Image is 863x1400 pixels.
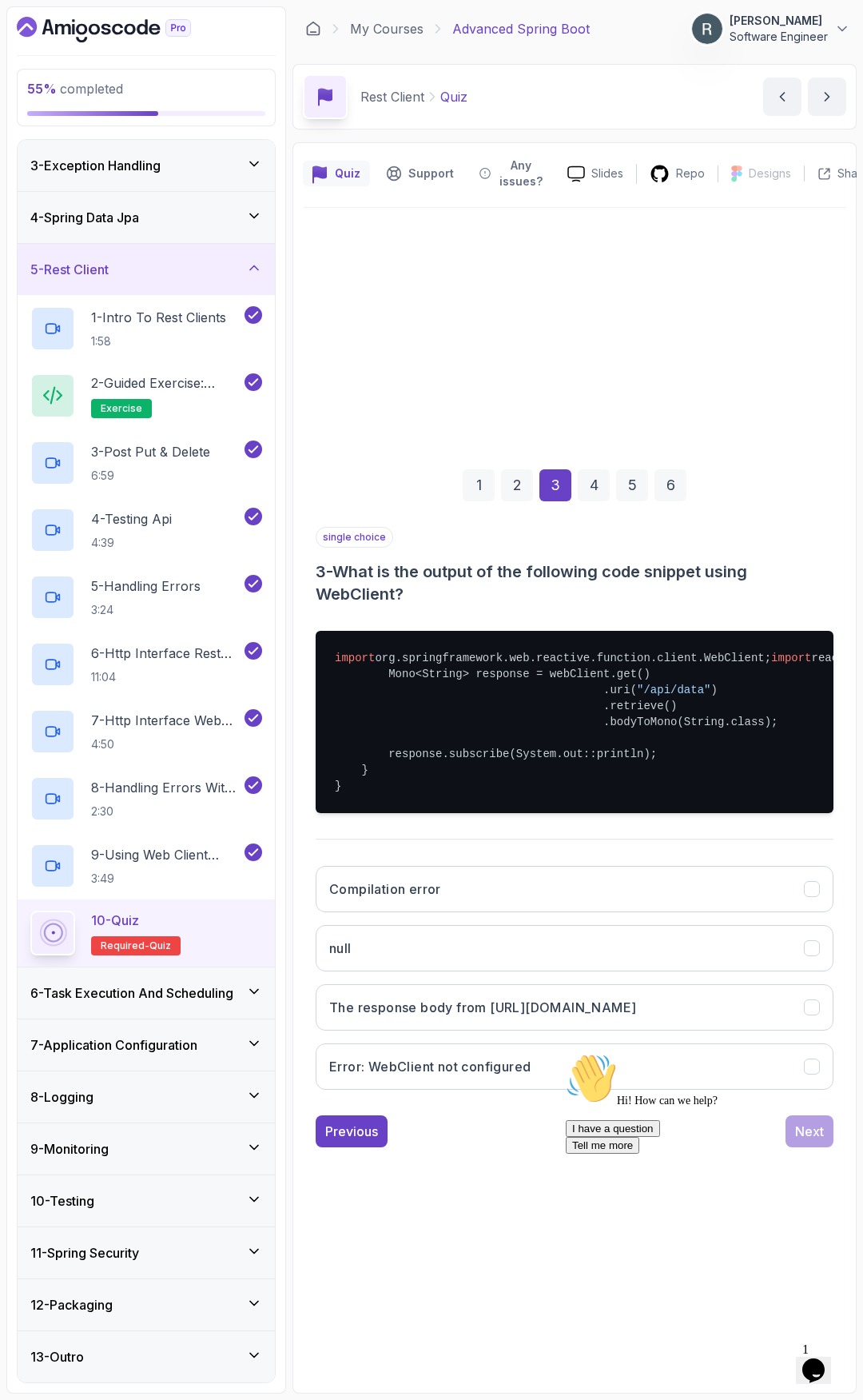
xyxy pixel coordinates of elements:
[350,19,424,38] a: My Courses
[91,308,226,327] p: 1 - Intro To Rest Clients
[316,925,833,971] button: null
[30,260,109,279] h3: 5 - Rest Client
[654,469,686,501] div: 6
[30,156,161,175] h3: 3 - Exception Handling
[30,1035,197,1055] h3: 7 - Application Configuration
[91,576,201,596] p: 5 - Handling Errors
[27,81,123,97] span: completed
[30,983,233,1003] h3: 6 - Task Execution And Scheduling
[360,87,424,106] p: Rest Client
[30,1139,109,1159] h3: 9 - Monitoring
[691,13,850,45] button: user profile image[PERSON_NAME]Software Engineer
[30,1243,139,1262] h3: 11 - Spring Security
[6,74,101,90] button: I have a question
[91,711,241,730] p: 7 - Http Interface Web Client
[808,78,846,116] button: next content
[316,560,833,605] h3: 3 - What is the output of the following code snippet using WebClient?
[30,1087,93,1107] h3: 8 - Logging
[30,508,262,552] button: 4-Testing Api4:39
[30,575,262,620] button: 5-Handling Errors3:24
[30,1191,94,1211] h3: 10 - Testing
[30,776,262,821] button: 8-Handling Errors With Interface Web Client2:30
[30,642,262,687] button: 6-Http Interface Rest Client11:04
[329,879,441,899] h3: Compilation error
[316,984,833,1031] button: The response body from http://example.com/api/data
[316,1043,833,1090] button: Error: WebClient not configured
[30,911,262,955] button: 10-QuizRequired-quiz
[91,845,241,864] p: 9 - Using Web Client Directly
[18,1331,275,1382] button: 13-Outro
[91,602,201,618] p: 3:24
[6,90,80,107] button: Tell me more
[539,469,571,501] div: 3
[637,684,710,696] span: "/api/data"
[91,442,210,461] p: 3 - Post Put & Delete
[497,158,545,189] p: Any issues?
[91,644,241,663] p: 6 - Http Interface Rest Client
[335,166,360,181] p: Quiz
[91,468,210,484] p: 6:59
[316,866,833,912] button: Compilation error
[30,208,139,227] h3: 4 - Spring Data Jpa
[6,48,158,60] span: Hi! How can we help?
[452,19,590,38] p: Advanced Spring Boot
[91,373,241,393] p: 2 - Guided Exercise: Building a REST Client
[616,469,648,501] div: 5
[591,166,623,181] p: Slides
[18,244,275,295] button: 5-Rest Client
[18,1071,275,1123] button: 8-Logging
[316,527,393,548] p: single choice
[30,1347,84,1366] h3: 13 - Outro
[27,81,57,97] span: 55 %
[637,164,718,184] a: Repo
[149,939,171,952] span: quiz
[470,153,555,194] button: Feedback button
[730,29,828,45] p: Software Engineer
[692,14,722,44] img: user profile image
[91,911,139,930] p: 10 - Quiz
[91,778,241,797] p: 8 - Handling Errors With Interface Web Client
[6,6,294,107] div: 👋Hi! How can we help?I have a questionTell me more
[91,804,241,820] p: 2:30
[30,709,262,754] button: 7-Http Interface Web Client4:50
[18,1175,275,1226] button: 10-Testing
[408,166,454,181] p: Support
[17,17,228,42] a: Dashboard
[559,1047,847,1328] iframe: chat widget
[555,166,636,182] a: Slides
[91,509,172,528] p: 4 - Testing Api
[463,469,495,501] div: 1
[30,441,262,485] button: 3-Post Put & Delete6:59
[771,652,811,664] span: import
[501,469,533,501] div: 2
[18,967,275,1019] button: 6-Task Execution And Scheduling
[91,871,241,887] p: 3:49
[329,939,352,958] h3: null
[329,1057,531,1076] h3: Error: WebClient not configured
[101,402,142,415] span: exercise
[316,1115,388,1147] button: Previous
[30,1295,113,1314] h3: 12 - Packaging
[676,166,705,181] p: Repo
[18,192,275,243] button: 4-Spring Data Jpa
[376,153,463,194] button: Support button
[303,153,370,194] button: quiz button
[749,166,791,181] p: Designs
[316,631,833,813] pre: org.springframework.web.reactive.function.client.WebClient; reactor.core.publisher.Mono; { { WebC...
[335,652,375,664] span: import
[796,1336,847,1384] iframe: chat widget
[18,1227,275,1278] button: 11-Spring Security
[730,13,828,29] p: [PERSON_NAME]
[91,669,241,685] p: 11:04
[6,6,58,58] img: :wave:
[18,1123,275,1175] button: 9-Monitoring
[763,78,801,116] button: previous content
[30,373,262,418] button: 2-Guided Exercise: Building a REST Clientexercise
[18,140,275,191] button: 3-Exception Handling
[325,1122,378,1141] div: Previous
[440,87,467,106] p: Quiz
[91,333,226,349] p: 1:58
[329,998,636,1017] h3: The response body from [URL][DOMAIN_NAME]
[101,939,149,952] span: Required-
